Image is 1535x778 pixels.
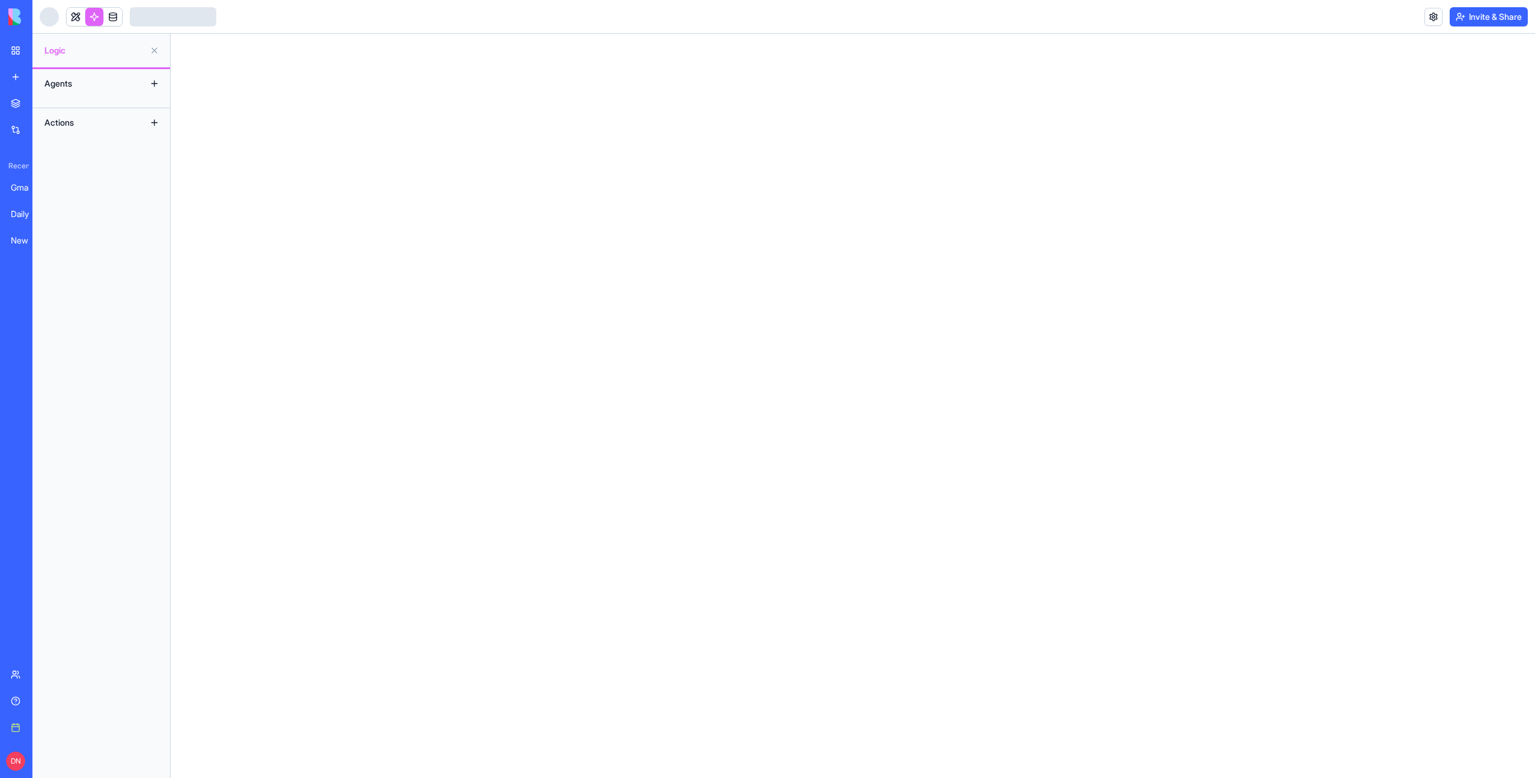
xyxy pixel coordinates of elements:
span: Recent [4,161,29,171]
span: Logic [44,44,145,57]
img: logo [8,8,83,25]
button: Invite & Share [1450,7,1528,26]
span: DN [6,752,25,771]
div: Actions [38,113,135,132]
div: Daily Email Reminder [11,208,44,220]
div: Gmail SMS Alert System [11,182,44,194]
div: Agents [38,74,135,93]
a: New App [4,228,52,253]
a: Gmail SMS Alert System [4,176,52,200]
a: Daily Email Reminder [4,202,52,226]
div: New App [11,234,44,247]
